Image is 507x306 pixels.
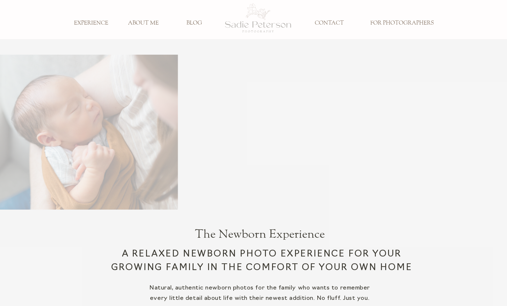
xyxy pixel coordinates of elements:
[173,20,216,27] a: BLOG
[122,20,165,27] a: ABOUT ME
[70,20,112,27] a: EXPERIENCE
[98,247,426,281] h3: a relaxed newborn photo experience for your growing family in the comfort of your own home
[366,20,438,27] a: FOR PHOTOGRAPHERS
[308,20,351,27] a: CONTACT
[174,227,345,240] h1: The Newborn Experience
